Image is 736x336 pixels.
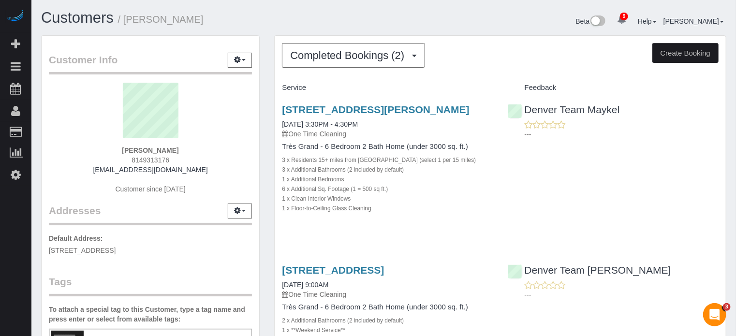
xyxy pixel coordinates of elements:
a: Denver Team Maykel [508,104,620,115]
h4: Feedback [508,84,719,92]
a: Help [638,17,657,25]
legend: Customer Info [49,53,252,74]
p: One Time Cleaning [282,129,493,139]
img: Automaid Logo [6,10,25,23]
img: New interface [589,15,605,28]
h4: Très Grand - 6 Bedroom 2 Bath Home (under 3000 sq. ft.) [282,143,493,151]
a: [DATE] 9:00AM [282,281,328,289]
strong: [PERSON_NAME] [122,146,178,154]
a: [STREET_ADDRESS] [282,264,384,276]
a: Customers [41,9,114,26]
span: 8149313176 [132,156,169,164]
span: 3 [723,303,731,311]
small: 3 x Additional Bathrooms (2 included by default) [282,166,404,173]
a: 9 [612,10,631,31]
a: [STREET_ADDRESS][PERSON_NAME] [282,104,469,115]
small: 1 x Additional Bedrooms [282,176,344,183]
span: 9 [620,13,628,20]
a: [EMAIL_ADDRESS][DOMAIN_NAME] [93,166,208,174]
small: 6 x Additional Sq. Footage (1 = 500 sq ft.) [282,186,388,192]
h4: Service [282,84,493,92]
a: Denver Team [PERSON_NAME] [508,264,671,276]
iframe: Intercom live chat [703,303,726,326]
legend: Tags [49,275,252,296]
p: One Time Cleaning [282,290,493,299]
a: Beta [576,17,606,25]
span: [STREET_ADDRESS] [49,247,116,254]
small: 1 x Clean Interior Windows [282,195,351,202]
small: / [PERSON_NAME] [118,14,204,25]
small: 1 x Floor-to-Ceiling Glass Cleaning [282,205,371,212]
label: Default Address: [49,234,103,243]
h4: Très Grand - 6 Bedroom 2 Bath Home (under 3000 sq. ft.) [282,303,493,311]
button: Completed Bookings (2) [282,43,425,68]
p: --- [525,290,719,300]
small: 3 x Residents 15+ miles from [GEOGRAPHIC_DATA] (select 1 per 15 miles) [282,157,476,163]
span: Customer since [DATE] [116,185,186,193]
p: --- [525,130,719,139]
a: [DATE] 3:30PM - 4:30PM [282,120,358,128]
label: To attach a special tag to this Customer, type a tag name and press enter or select from availabl... [49,305,252,324]
small: 2 x Additional Bathrooms (2 included by default) [282,317,404,324]
span: Completed Bookings (2) [290,49,409,61]
button: Create Booking [652,43,719,63]
a: [PERSON_NAME] [663,17,724,25]
small: 1 x **Weekend Service** [282,327,345,334]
